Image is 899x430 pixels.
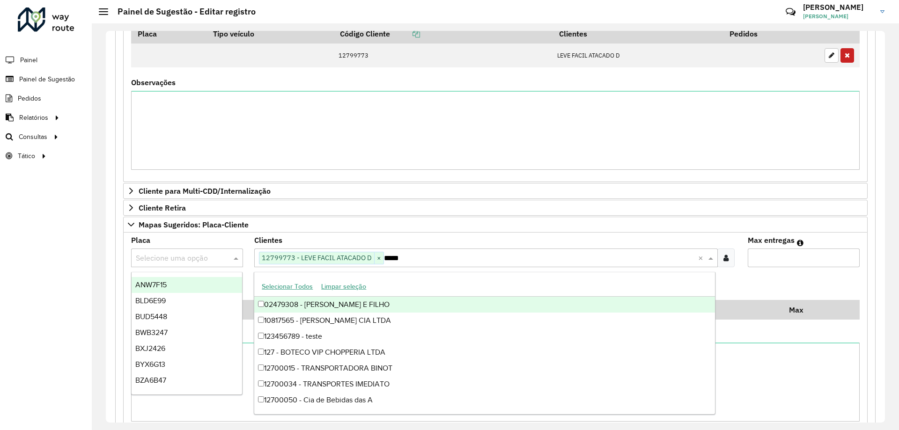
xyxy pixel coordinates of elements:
h2: Painel de Sugestão - Editar registro [108,7,256,17]
span: Mapas Sugeridos: Placa-Cliente [139,221,249,228]
span: BUD5448 [135,313,167,321]
button: Selecionar Todos [258,279,317,294]
span: Clear all [698,252,706,263]
span: BYX6G13 [135,360,165,368]
span: Relatórios [19,113,48,123]
span: × [374,253,383,264]
label: Placa [131,234,150,246]
span: ANW7F15 [135,281,167,289]
span: Cliente Retira [139,204,186,211]
span: Consultas [19,132,47,142]
ng-dropdown-panel: Options list [254,272,715,415]
th: Max [782,300,820,320]
a: Cliente para Multi-CDD/Internalização [123,183,868,199]
button: Limpar seleção [317,279,370,294]
th: Tipo veículo [206,24,334,44]
span: BWB3247 [135,328,168,336]
label: Observações [131,77,176,88]
div: 12700015 - TRANSPORTADORA BINOT [254,360,715,376]
span: 12799773 - LEVE FACIL ATACADO D [259,252,374,263]
div: 12700050 - Cia de Bebidas das A [254,392,715,408]
div: 02479308 - [PERSON_NAME] E FILHO [254,297,715,313]
span: Tático [18,151,35,161]
span: BZA6B47 [135,376,166,384]
th: Placa [131,24,206,44]
th: Código Cliente [334,24,553,44]
a: Copiar [390,29,420,38]
a: Cliente Retira [123,200,868,216]
label: Max entregas [748,234,795,246]
h3: [PERSON_NAME] [803,3,873,12]
a: Contato Rápido [781,2,801,22]
a: Mapas Sugeridos: Placa-Cliente [123,217,868,233]
span: [PERSON_NAME] [803,12,873,21]
em: Máximo de clientes que serão colocados na mesma rota com os clientes informados [797,239,803,247]
div: 12700034 - TRANSPORTES IMEDIATO [254,376,715,392]
ng-dropdown-panel: Options list [131,272,243,395]
span: Painel [20,55,37,65]
span: Pedidos [18,94,41,103]
span: BXJ2426 [135,344,165,352]
th: Clientes [553,24,723,44]
th: Pedidos [723,24,820,44]
div: 12700052 - [PERSON_NAME] S.A. - F. [GEOGRAPHIC_DATA] [254,408,715,424]
div: 127 - BOTECO VIP CHOPPERIA LTDA [254,344,715,360]
label: Clientes [254,234,282,246]
span: Painel de Sugestão [19,74,75,84]
div: 10817565 - [PERSON_NAME] CIA LTDA [254,313,715,328]
td: LEVE FACIL ATACADO D [553,44,723,68]
span: Cliente para Multi-CDD/Internalização [139,187,271,195]
span: BLD6E99 [135,297,166,305]
div: 123456789 - teste [254,328,715,344]
td: 12799773 [334,44,553,68]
